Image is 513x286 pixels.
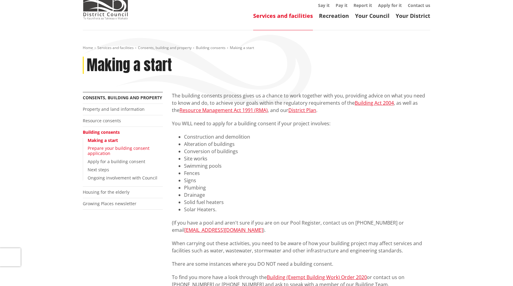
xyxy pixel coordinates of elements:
a: [EMAIL_ADDRESS][DOMAIN_NAME] [184,227,263,233]
nav: breadcrumb [83,45,430,51]
a: District Plan [288,107,316,113]
li: Swimming pools [184,162,430,169]
p: You WILL need to apply for a building consent if your project involves: [172,120,430,127]
a: Prepare your building consent application [88,145,149,156]
a: Property and land information [83,106,145,112]
li: Plumbing [184,184,430,191]
li: Solid fuel heaters [184,199,430,206]
li: Drainage [184,191,430,199]
a: Building consents [83,129,120,135]
span: Making a start [230,45,254,50]
a: Building consents [196,45,226,50]
a: Home [83,45,93,50]
a: Services and facilities [97,45,134,50]
a: Housing for the elderly [83,189,129,195]
a: Your District [396,12,430,19]
li: Site works [184,155,430,162]
a: Next steps [88,167,109,173]
li: Solar Heaters. [184,206,430,213]
a: Resource consents [83,118,121,123]
li: Fences [184,169,430,177]
p: When carrying out these activities, you need to be aware of how your building project may affect ... [172,240,430,254]
a: Making a start [88,137,118,143]
a: Your Council [355,12,390,19]
a: Ongoing involvement with Council [88,175,157,181]
a: Consents, building and property [83,95,162,100]
li: Alteration of buildings [184,140,430,148]
li: Construction and demolition [184,133,430,140]
a: Apply for it [378,2,402,8]
a: Building (Exempt Building Work) Order 2020 [267,274,367,281]
iframe: Messenger Launcher [485,261,507,282]
a: Apply for a building consent [88,159,145,164]
p: There are some instances where you DO NOT need a building consent. [172,260,430,268]
a: Say it [318,2,330,8]
a: Pay it [336,2,347,8]
a: Recreation [319,12,349,19]
a: Consents, building and property [138,45,192,50]
a: Resource Management Act 1991 (RMA) [179,107,268,113]
p: (If you have a pool and aren't sure if you are on our Pool Register, contact us on [PHONE_NUMBER]... [172,219,430,234]
a: Growing Places newsletter [83,201,136,206]
li: Conversion of buildings [184,148,430,155]
h1: Making a start [87,57,172,74]
a: Services and facilities [253,12,313,19]
a: Contact us [408,2,430,8]
a: Building Act 2004 [355,100,394,106]
p: The building consents process gives us a chance to work together with you, providing advice on wh... [172,92,430,114]
li: Signs [184,177,430,184]
a: Report it [354,2,372,8]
